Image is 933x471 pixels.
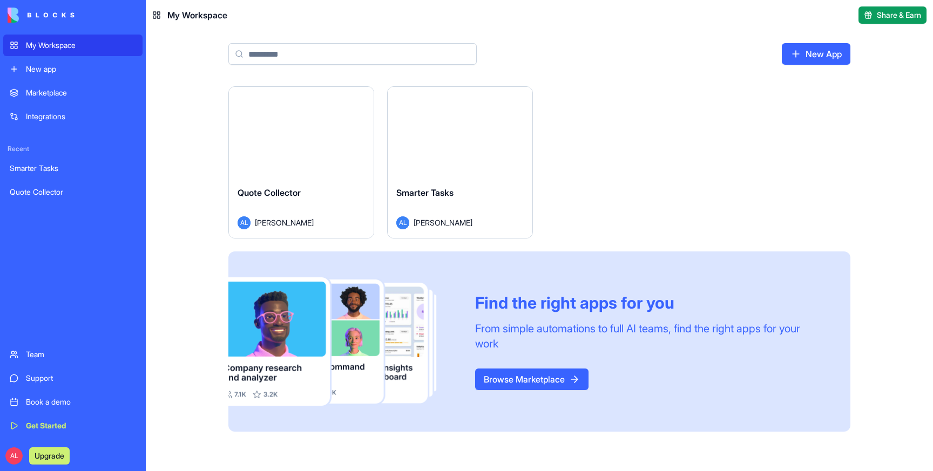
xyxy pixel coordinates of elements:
[29,447,70,465] button: Upgrade
[396,216,409,229] span: AL
[3,35,143,56] a: My Workspace
[3,158,143,179] a: Smarter Tasks
[414,217,472,228] span: [PERSON_NAME]
[3,145,143,153] span: Recent
[3,106,143,127] a: Integrations
[26,373,136,384] div: Support
[3,82,143,104] a: Marketplace
[396,187,454,198] span: Smarter Tasks
[858,6,927,24] button: Share & Earn
[238,216,251,229] span: AL
[228,277,458,406] img: Frame_181_egmpey.png
[238,187,301,198] span: Quote Collector
[26,420,136,431] div: Get Started
[782,43,850,65] a: New App
[228,86,374,238] a: Quote CollectorAL[PERSON_NAME]
[26,64,136,74] div: New app
[26,397,136,407] div: Book a demo
[3,58,143,80] a: New app
[10,163,136,174] div: Smarter Tasks
[475,293,824,312] div: Find the right apps for you
[167,9,227,22] span: My Workspace
[3,367,143,389] a: Support
[475,321,824,351] div: From simple automations to full AI teams, find the right apps for your work
[10,187,136,197] div: Quote Collector
[475,368,589,390] a: Browse Marketplace
[26,111,136,122] div: Integrations
[5,447,23,465] span: AL
[26,40,136,51] div: My Workspace
[3,391,143,413] a: Book a demo
[387,86,533,238] a: Smarter TasksAL[PERSON_NAME]
[8,8,75,23] img: logo
[26,87,136,98] div: Marketplace
[3,181,143,203] a: Quote Collector
[255,217,314,228] span: [PERSON_NAME]
[26,349,136,360] div: Team
[877,10,921,21] span: Share & Earn
[3,415,143,436] a: Get Started
[3,344,143,365] a: Team
[29,450,70,461] a: Upgrade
